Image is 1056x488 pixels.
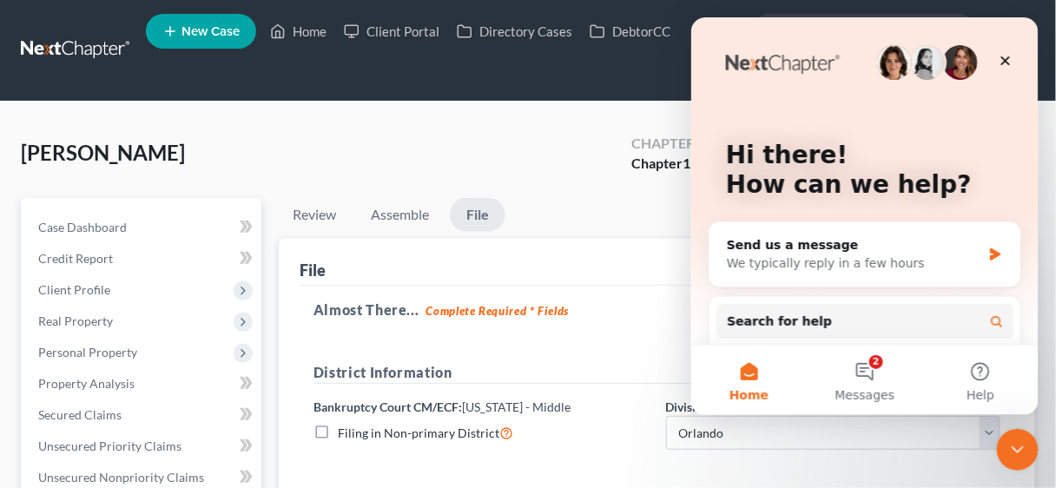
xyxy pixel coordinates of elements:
span: Client Profile [38,282,110,297]
div: Chapter [631,154,698,174]
a: File [450,198,505,232]
span: 13 [683,155,698,171]
span: Case Dashboard [38,220,127,234]
span: Personal Property [38,345,137,359]
h5: Almost There... [313,300,1000,320]
a: Client Portal [335,16,448,47]
a: Secured Claims [24,399,261,431]
strong: Complete Required * Fields [426,304,570,318]
span: Filing in Non-primary District [338,425,499,440]
h5: District Information [313,362,1000,384]
div: File [300,260,326,280]
a: Help [976,16,1034,47]
label: Divisional Court for Meeting of Creditors Hearing [666,398,939,416]
a: Review [279,198,350,232]
div: Chapter [631,134,698,154]
a: Assemble [357,198,443,232]
a: Case Dashboard [24,212,261,243]
span: [PERSON_NAME] [21,140,185,165]
span: Credit Report [38,251,113,266]
a: Credit Report [24,243,261,274]
span: New Case [181,25,240,38]
a: Property Analysis [24,368,261,399]
span: Secured Claims [38,407,122,422]
span: [US_STATE] - Middle [462,399,571,414]
a: Home [261,16,335,47]
a: DebtorCC [581,16,679,47]
span: Unsecured Priority Claims [38,439,181,453]
a: Directory Cases [448,16,581,47]
input: Search by name... [788,15,947,47]
span: Property Analysis [38,376,135,391]
span: Unsecured Nonpriority Claims [38,470,204,485]
iframe: Intercom live chat [997,429,1039,471]
a: Unsecured Priority Claims [24,431,261,462]
iframe: Intercom live chat [691,17,1039,415]
label: Bankruptcy Court CM/ECF: [313,398,571,416]
span: Real Property [38,313,113,328]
